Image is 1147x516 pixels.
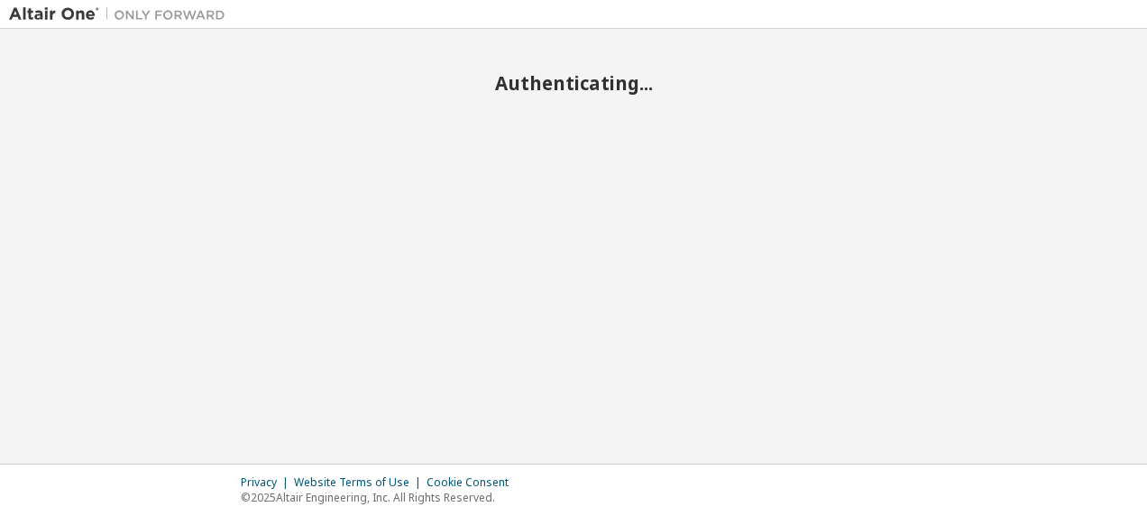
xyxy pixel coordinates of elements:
div: Website Terms of Use [294,475,427,490]
p: © 2025 Altair Engineering, Inc. All Rights Reserved. [241,490,519,505]
h2: Authenticating... [9,71,1138,95]
div: Privacy [241,475,294,490]
div: Cookie Consent [427,475,519,490]
img: Altair One [9,5,234,23]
